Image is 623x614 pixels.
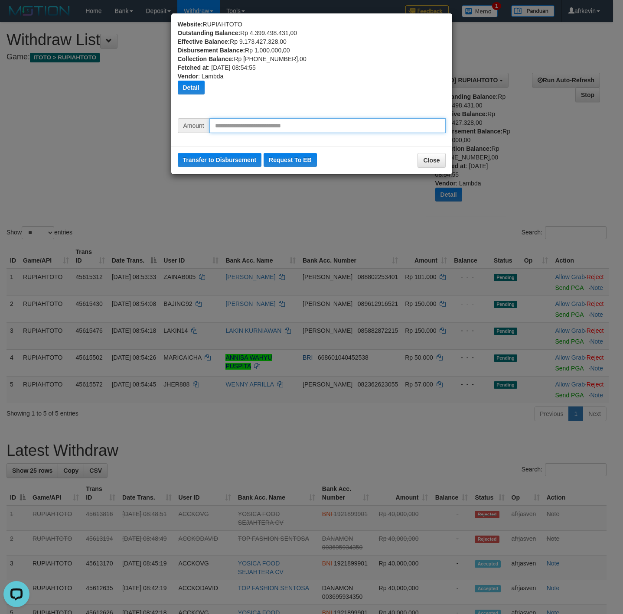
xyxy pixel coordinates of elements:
[178,118,209,133] span: Amount
[178,21,203,28] b: Website:
[178,29,241,36] b: Outstanding Balance:
[418,153,445,168] button: Close
[178,64,208,71] b: Fetched at
[178,38,230,45] b: Effective Balance:
[178,81,205,94] button: Detail
[264,153,317,167] button: Request To EB
[178,20,446,118] div: RUPIAHTOTO Rp 4.399.498.431,00 Rp 9.173.427.328,00 Rp 1.000.000,00 Rp [PHONE_NUMBER],00 : [DATE] ...
[178,55,234,62] b: Collection Balance:
[178,153,262,167] button: Transfer to Disbursement
[3,3,29,29] button: Open LiveChat chat widget
[178,47,245,54] b: Disbursement Balance:
[178,73,198,80] b: Vendor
